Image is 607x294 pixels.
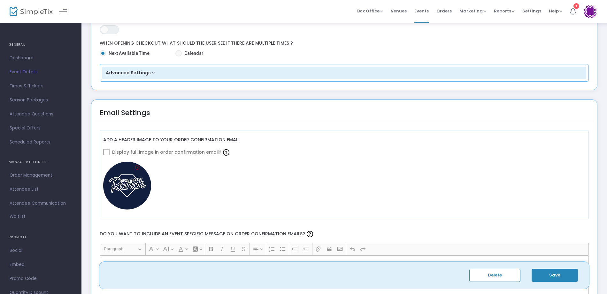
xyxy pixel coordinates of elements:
button: Delete [469,269,520,282]
span: Waitlist [10,213,26,220]
span: Attendee Communication [10,199,72,208]
span: Orders [436,3,452,19]
span: Attendee List [10,185,72,194]
span: Times & Tickets [10,82,72,90]
span: Scheduled Reports [10,138,72,146]
span: Marketing [459,8,486,14]
span: Display full image in order confirmation email? [112,147,231,158]
span: Season Packages [10,96,72,104]
span: Next Available Time [106,50,150,57]
span: Events [414,3,429,19]
span: Event Details [10,68,72,76]
span: Help [549,8,562,14]
span: Special Offers [10,124,72,132]
label: WHEN OPENING CHECKOUT WHAT SHOULD THE USER SEE IF THERE ARE MULTIPLE TIMES ? [96,40,592,50]
div: Editor toolbar [100,243,589,255]
button: Advanced Settings [102,67,587,79]
span: Box Office [357,8,383,14]
span: Calendar [182,50,204,57]
span: Embed [10,261,72,269]
h4: GENERAL [9,38,73,51]
span: Paragraph [104,245,137,253]
span: Venues [391,3,407,19]
button: Save [532,269,578,282]
button: Paragraph [101,244,144,254]
span: Social [10,246,72,255]
h4: MANAGE ATTENDEES [9,156,73,168]
span: Attendee Questions [10,110,72,118]
span: Dashboard [10,54,72,62]
img: Untitleddesign27.png [103,162,151,209]
label: Add a header image to your order confirmation email [103,134,239,147]
span: Promo Code [10,275,72,283]
img: question-mark [307,231,313,237]
span: Reports [494,8,515,14]
div: 1 [573,3,579,9]
h4: PROMOTE [9,231,73,244]
label: Do you want to include an event specific message on order confirmation emails? [96,226,592,243]
span: Order Management [10,171,72,180]
span: Settings [522,3,541,19]
img: question-mark [223,149,229,156]
div: Email Settings [100,107,150,126]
